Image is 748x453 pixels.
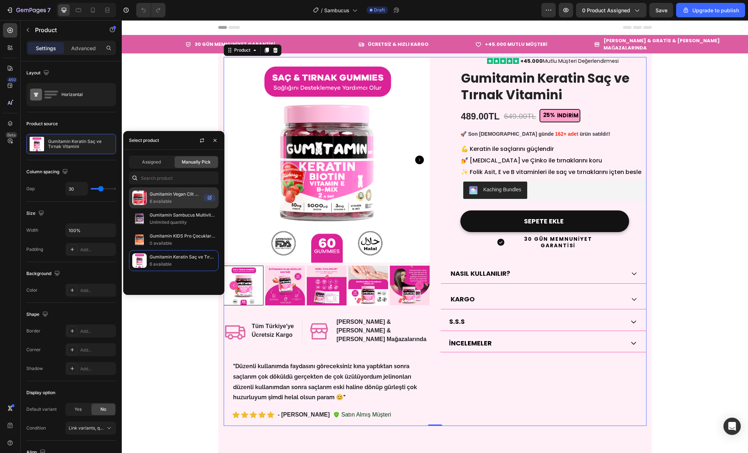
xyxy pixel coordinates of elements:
[47,6,51,14] p: 7
[80,328,114,335] div: Add...
[3,3,54,17] button: 7
[363,21,425,27] strong: +45.000 MUTLU MÜŞTERİ
[80,247,114,253] div: Add...
[65,422,116,435] button: Link variants, quantity <br> between same products
[682,6,739,14] div: Upgrade to publish
[156,390,208,399] p: - [PERSON_NAME]
[655,7,667,13] span: Save
[321,6,323,14] span: /
[220,390,270,399] p: Satın Almış Müşteri
[150,212,215,219] p: Gumitamin Sambucus Multivitamin
[458,111,489,117] b: ürün satıldı!!
[129,301,173,320] h2: Tüm Türkiye'ye Ücretsiz Kargo
[150,240,215,247] p: 0 available
[26,186,35,192] div: Gap
[111,343,296,380] strong: "Düzenli kullanımda faydasını göreceksiniz kına yaptıktan sonra saçlarım çok döküldü gerçekten de...
[111,27,130,33] div: Product
[150,261,215,268] p: 6 available
[329,274,353,283] span: KARGO
[246,21,307,27] strong: ÜCRETSİZ & HIZLI KARGO
[132,212,147,226] img: collections
[30,137,44,151] img: product feature img
[339,148,520,156] span: ✨ Folik Asit, E ve B vitaminleri ile saç ve tırnaklarını içten besle
[26,310,50,319] div: Shape
[132,232,147,247] img: collections
[150,232,215,240] p: Gumitamin KIDS Pro Çocuklar için Multivitamin
[26,68,51,78] div: Layout
[26,167,69,177] div: Column spacing
[324,6,349,14] span: Sambucus
[80,287,114,294] div: Add...
[339,110,345,118] span: 🚀
[341,161,405,179] button: Kaching Bundles
[74,406,82,413] span: Yes
[26,287,38,293] div: Color
[129,137,159,144] div: Select product
[339,90,379,103] div: 489.00TL
[48,139,113,149] p: Gumitamin Keratin Saç ve Tırnak Vitamini
[136,3,165,17] div: Undo/Redo
[26,328,40,334] div: Border
[26,389,55,396] div: Display option
[150,198,201,205] p: 6 available
[80,347,114,353] div: Add...
[339,190,507,212] button: SEPETE EKLE
[319,293,352,310] a: S.S.S
[26,269,61,279] div: Background
[108,261,116,270] button: Carousel Back Arrow
[142,159,161,165] span: Assigned
[66,224,116,237] input: Auto
[61,86,106,103] div: Horizontal
[132,191,147,205] img: collections
[26,227,38,234] div: Width
[582,6,630,14] span: 0 product assigned
[26,425,46,431] div: Condition
[347,111,432,117] b: Son [DEMOGRAPHIC_DATA] günde
[723,418,741,435] div: Open Intercom Messenger
[129,171,219,184] input: Search in Settings & Advanced
[7,77,17,83] div: 450
[421,90,434,100] div: 25%
[26,121,58,127] div: Product source
[339,136,480,144] span: 💅 [MEDICAL_DATA] ve Çinko ile tırnaklarını koru
[122,20,748,453] iframe: Design area
[36,44,56,52] p: Settings
[5,132,17,138] div: Beta
[399,37,421,44] strong: +45.000
[347,166,356,174] img: KachingBundles.png
[434,90,458,101] div: İNDİRİM
[26,347,41,353] div: Corner
[329,249,388,258] span: NASIL KULLANILIR?
[71,44,96,52] p: Advanced
[319,314,379,332] a: İNCELEMELER
[339,49,525,83] h2: Gumitamin Keratin Saç ve Tırnak Vitamini
[649,3,673,17] button: Save
[26,365,43,372] div: Shadow
[433,111,456,117] b: 162+ adet
[80,366,114,372] div: Add...
[327,318,370,327] span: İNCELEMELER
[132,253,147,268] img: collections
[402,215,470,229] strong: 30 GÜN MEMNUNİYET GARANTİSİ
[676,3,745,17] button: Upgrade to publish
[35,26,96,34] p: Product
[215,299,305,322] strong: [PERSON_NAME] & [PERSON_NAME] & [PERSON_NAME] Mağazalarında
[402,195,442,207] div: SEPETE EKLE
[482,17,598,31] strong: [PERSON_NAME] & GRATİS & [PERSON_NAME] MAĞAZALARINDA
[69,425,175,431] span: Link variants, quantity <br> between same products
[339,125,432,133] span: 💪 Keratin ile saçlarını güçlendir
[293,261,302,270] button: Carousel Next Arrow
[26,209,46,218] div: Size
[26,406,57,413] div: Default variant
[382,90,415,101] div: 649.00TL
[100,406,106,413] span: No
[399,38,497,44] p: Mutlu Müşteri Değerlendirmesi
[150,253,215,261] p: Gumitamin Keratin Saç ve Tırnak Vitamini
[362,166,400,173] div: Kaching Bundles
[293,135,302,144] button: Carousel Next Arrow
[374,7,385,13] span: Draft
[66,182,87,195] input: Auto
[576,3,646,17] button: 0 product assigned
